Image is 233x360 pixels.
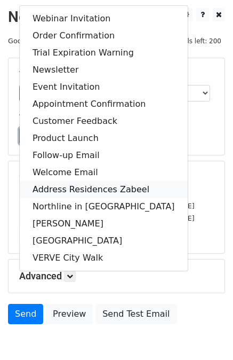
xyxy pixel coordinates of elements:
[8,304,43,324] a: Send
[20,61,188,79] a: Newsletter
[20,96,188,113] a: Appointment Confirmation
[19,270,214,282] h5: Advanced
[19,202,195,210] small: [PERSON_NAME][EMAIL_ADDRESS][DOMAIN_NAME]
[20,44,188,61] a: Trial Expiration Warning
[20,113,188,130] a: Customer Feedback
[180,309,233,360] iframe: Chat Widget
[20,130,188,147] a: Product Launch
[19,214,195,222] small: [PERSON_NAME][EMAIL_ADDRESS][DOMAIN_NAME]
[95,304,176,324] a: Send Test Email
[20,181,188,198] a: Address Residences Zabeel
[20,164,188,181] a: Welcome Email
[8,8,225,26] h2: New Campaign
[20,27,188,44] a: Order Confirmation
[20,10,188,27] a: Webinar Invitation
[20,198,188,215] a: Northline in [GEOGRAPHIC_DATA]
[8,37,133,45] small: Google Sheet:
[20,249,188,267] a: VERVE City Walk
[20,232,188,249] a: [GEOGRAPHIC_DATA]
[20,215,188,232] a: [PERSON_NAME]
[46,304,93,324] a: Preview
[20,79,188,96] a: Event Invitation
[20,147,188,164] a: Follow-up Email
